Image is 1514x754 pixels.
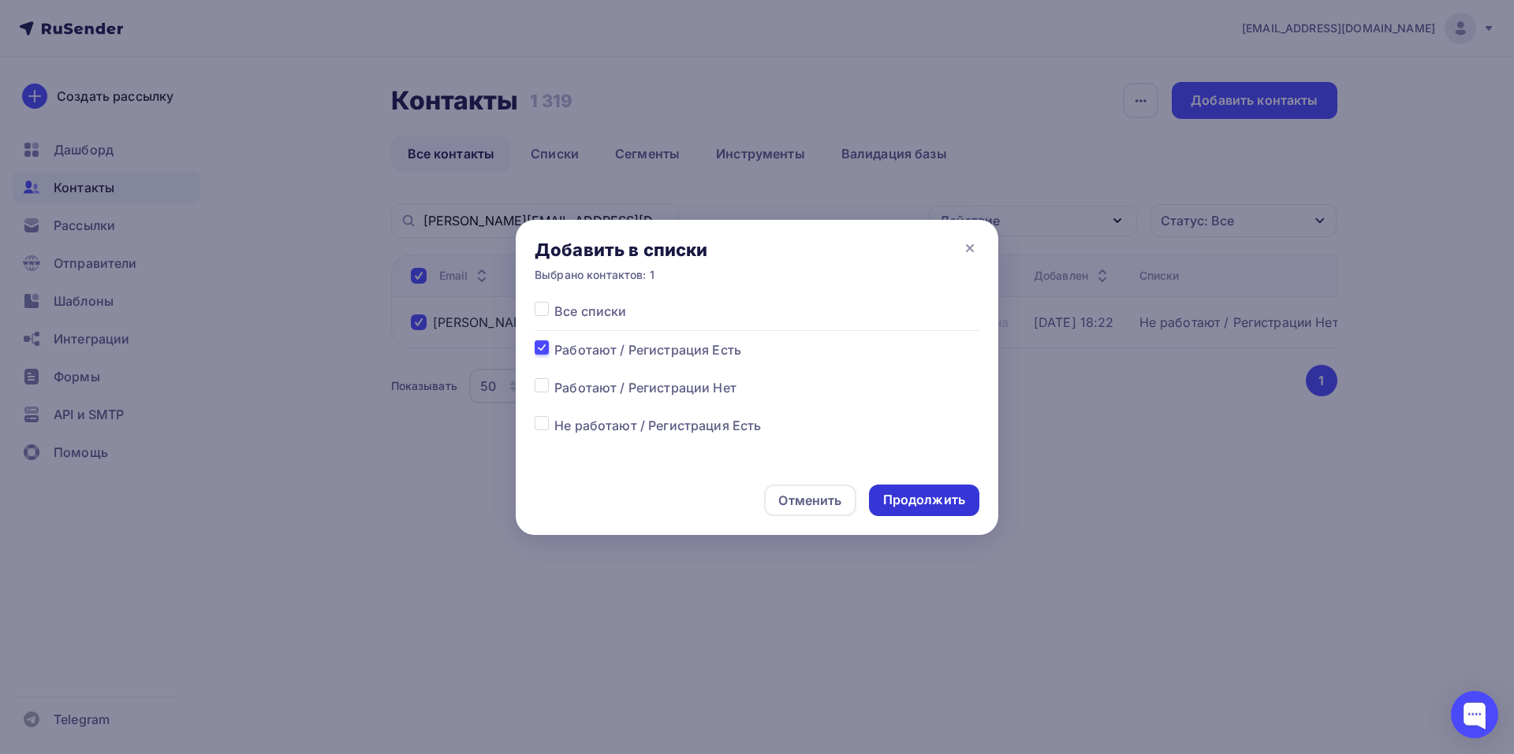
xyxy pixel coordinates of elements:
div: Добавить в списки [535,239,707,261]
span: Все списки [554,302,626,321]
span: Не работают / Регистрация Есть [554,416,761,435]
div: Выбрано контактов: 1 [535,267,707,283]
span: Работают / Регистрация Есть [554,340,741,359]
span: Работают / Регистрации Нет [554,378,736,397]
div: Продолжить [883,491,965,509]
div: Отменить [778,491,841,510]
